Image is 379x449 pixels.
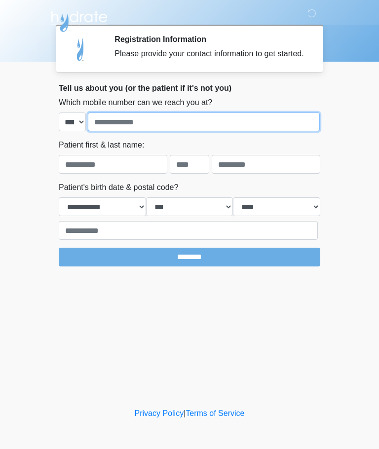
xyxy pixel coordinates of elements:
[135,409,184,417] a: Privacy Policy
[59,97,212,109] label: Which mobile number can we reach you at?
[114,48,305,60] div: Please provide your contact information to get started.
[59,139,144,151] label: Patient first & last name:
[186,409,244,417] a: Terms of Service
[66,35,96,64] img: Agent Avatar
[59,83,320,93] h2: Tell us about you (or the patient if it's not you)
[184,409,186,417] a: |
[59,182,178,193] label: Patient's birth date & postal code?
[49,7,109,33] img: Hydrate IV Bar - Arcadia Logo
